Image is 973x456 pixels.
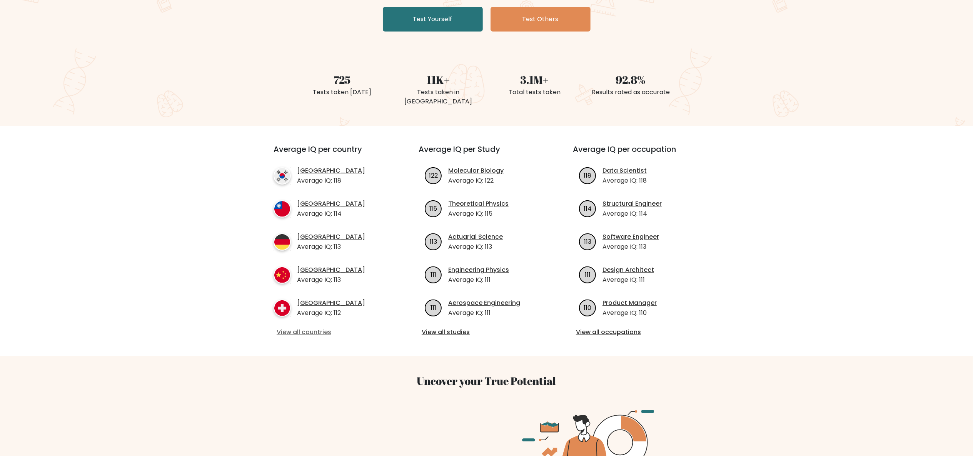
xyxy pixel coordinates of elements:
p: Average IQ: 111 [602,275,654,285]
a: Data Scientist [602,166,647,175]
h3: Average IQ per Study [419,145,554,163]
div: 3.1M+ [491,72,578,88]
h3: Average IQ per country [274,145,391,163]
div: 92.8% [587,72,674,88]
p: Average IQ: 111 [448,308,520,318]
a: Actuarial Science [448,232,503,241]
a: Structural Engineer [602,199,662,208]
text: 114 [584,204,592,213]
a: [GEOGRAPHIC_DATA] [297,166,365,175]
a: [GEOGRAPHIC_DATA] [297,199,365,208]
text: 115 [430,204,437,213]
p: Average IQ: 114 [602,209,662,218]
img: country [274,300,291,317]
a: Design Architect [602,265,654,275]
a: Aerospace Engineering [448,298,520,308]
a: Engineering Physics [448,265,509,275]
p: Average IQ: 113 [602,242,659,251]
p: Average IQ: 113 [297,242,365,251]
div: Results rated as accurate [587,88,674,97]
p: Average IQ: 114 [297,209,365,218]
a: [GEOGRAPHIC_DATA] [297,265,365,275]
a: Molecular Biology [448,166,504,175]
p: Average IQ: 118 [602,176,647,185]
div: 725 [299,72,386,88]
h3: Average IQ per occupation [573,145,709,163]
text: 111 [585,270,591,279]
img: country [274,266,291,284]
p: Average IQ: 113 [297,275,365,285]
p: Average IQ: 110 [602,308,657,318]
text: 113 [430,237,437,246]
text: 118 [584,171,592,180]
p: Average IQ: 115 [448,209,509,218]
div: Total tests taken [491,88,578,97]
img: country [274,200,291,218]
a: Test Yourself [383,7,483,32]
p: Average IQ: 113 [448,242,503,251]
a: [GEOGRAPHIC_DATA] [297,232,365,241]
a: Theoretical Physics [448,199,509,208]
text: 113 [584,237,591,246]
a: View all occupations [576,328,706,337]
div: Tests taken in [GEOGRAPHIC_DATA] [395,88,482,106]
a: Software Engineer [602,232,659,241]
a: View all studies [422,328,551,337]
a: [GEOGRAPHIC_DATA] [297,298,365,308]
img: country [274,167,291,185]
p: Average IQ: 111 [448,275,509,285]
p: Average IQ: 118 [297,176,365,185]
text: 111 [431,270,436,279]
text: 111 [431,303,436,312]
p: Average IQ: 112 [297,308,365,318]
div: Tests taken [DATE] [299,88,386,97]
h3: Uncover your True Potential [237,374,736,388]
img: country [274,233,291,251]
text: 122 [429,171,438,180]
a: Test Others [491,7,591,32]
p: Average IQ: 122 [448,176,504,185]
text: 110 [584,303,592,312]
a: View all countries [277,328,388,337]
a: Product Manager [602,298,657,308]
div: 11K+ [395,72,482,88]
